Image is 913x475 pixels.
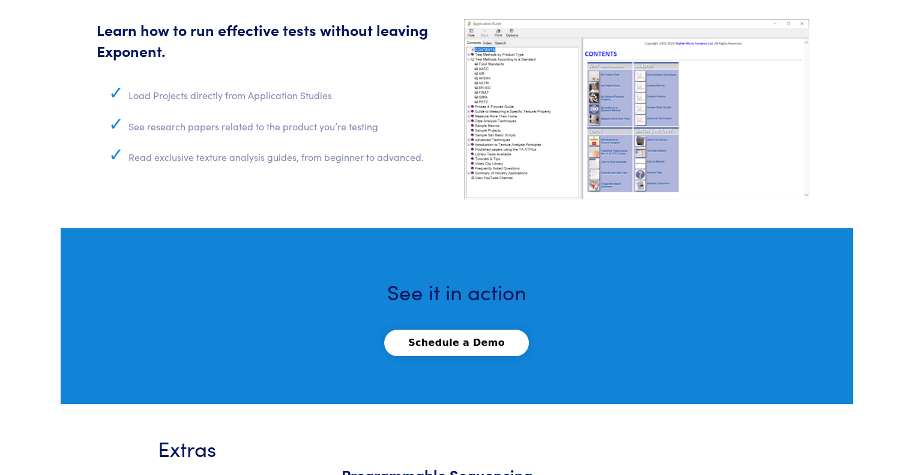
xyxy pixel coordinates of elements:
[128,84,450,115] li: Load Projects directly from Application Studies
[128,115,450,147] li: See research papers related to the product you’re testing
[128,146,450,177] li: Read exclusive texture analysis guides, from beginner to advanced.
[464,19,809,199] img: exponent-education-zone.png
[158,433,327,462] h3: Extras
[116,276,798,306] h3: See it in action
[384,330,529,356] button: Schedule a Demo
[97,19,450,79] h5: Learn how to run effective tests without leaving Exponent.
